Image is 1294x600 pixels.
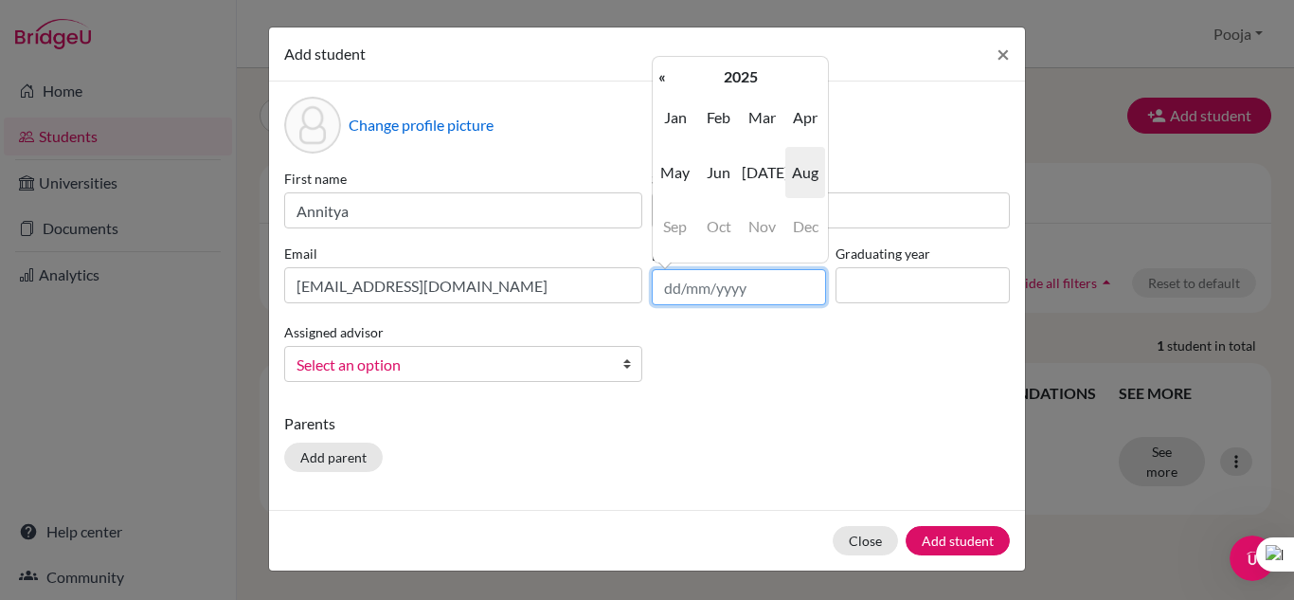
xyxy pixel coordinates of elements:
label: Graduating year [836,244,1010,264]
span: Mar [742,92,782,143]
span: Jan [656,92,695,143]
button: Add parent [284,443,383,472]
span: Dec [785,201,825,252]
span: Nov [742,201,782,252]
button: Close [833,526,898,555]
span: [DATE] [742,147,782,198]
label: Email [284,244,642,264]
iframe: Intercom live chat [1230,536,1275,581]
input: dd/mm/yyyy [652,269,826,305]
span: Select an option [297,353,605,377]
th: 2025 [672,64,809,89]
span: Oct [699,201,739,252]
label: First name [284,169,642,189]
div: Profile picture [284,97,341,154]
span: Sep [656,201,695,252]
span: May [656,147,695,198]
span: Feb [699,92,739,143]
button: Add student [906,526,1010,555]
label: Assigned advisor [284,322,384,342]
span: Apr [785,92,825,143]
span: × [997,40,1010,67]
span: Add student [284,45,366,63]
span: Jun [699,147,739,198]
th: « [653,64,672,89]
span: Aug [785,147,825,198]
button: Close [981,27,1025,81]
p: Parents [284,412,1010,435]
label: Surname [652,169,1010,189]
